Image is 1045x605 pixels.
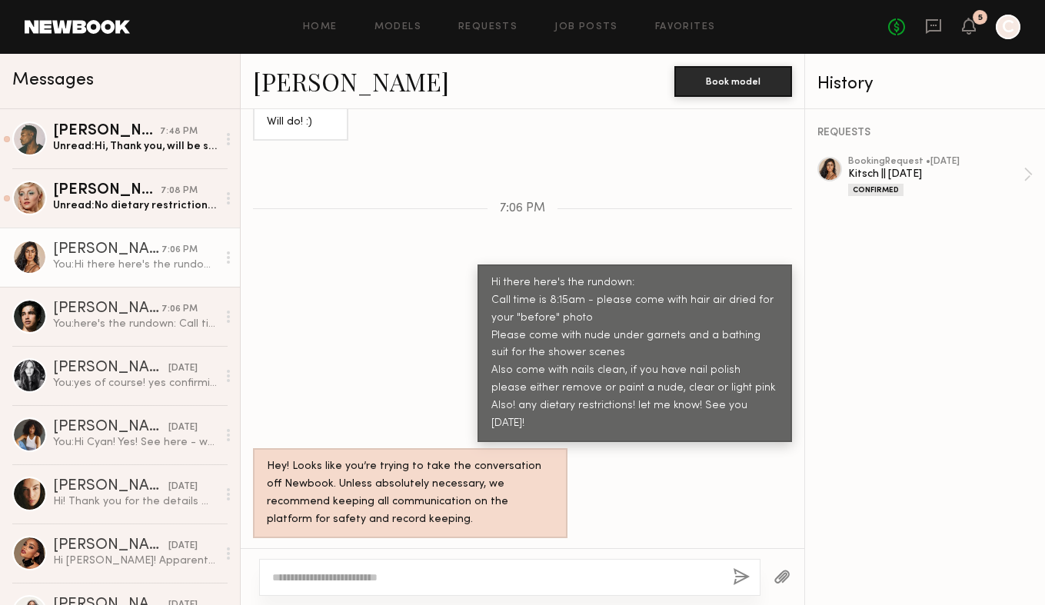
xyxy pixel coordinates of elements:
[53,198,217,213] div: Unread: No dietary restrictions- sounds good - see you [DATE]!
[848,157,1023,167] div: booking Request • [DATE]
[996,15,1020,39] a: C
[12,71,94,89] span: Messages
[53,317,217,331] div: You: here's the rundown: Call time is 9am - please come with hair air dried for your "before" pho...
[161,302,198,317] div: 7:06 PM
[161,184,198,198] div: 7:08 PM
[674,74,792,87] a: Book model
[848,184,904,196] div: Confirmed
[674,66,792,97] button: Book model
[267,114,334,131] div: Will do! :)
[848,157,1033,196] a: bookingRequest •[DATE]Kitsch || [DATE]Confirmed
[848,167,1023,181] div: Kitsch || [DATE]
[160,125,198,139] div: 7:48 PM
[53,553,217,568] div: Hi [PERSON_NAME]! Apparently I had my notifications off, my apologies. Are you still looking to s...
[161,243,198,258] div: 7:06 PM
[303,22,338,32] a: Home
[817,75,1033,93] div: History
[554,22,618,32] a: Job Posts
[253,65,449,98] a: [PERSON_NAME]
[374,22,421,32] a: Models
[168,361,198,376] div: [DATE]
[168,421,198,435] div: [DATE]
[267,458,554,529] div: Hey! Looks like you’re trying to take the conversation off Newbook. Unless absolutely necessary, ...
[458,22,518,32] a: Requests
[53,494,217,509] div: Hi! Thank you for the details ✨ Got it If there’s 2% lactose-free milk, that would be perfect. Th...
[168,480,198,494] div: [DATE]
[53,376,217,391] div: You: yes of course! yes confirming you're call time is 9am
[168,539,198,553] div: [DATE]
[817,128,1033,138] div: REQUESTS
[53,479,168,494] div: [PERSON_NAME]
[500,202,545,215] span: 7:06 PM
[53,420,168,435] div: [PERSON_NAME]
[53,301,161,317] div: [PERSON_NAME]
[655,22,716,32] a: Favorites
[491,274,778,434] div: Hi there here's the rundown: Call time is 8:15am - please come with hair air dried for your "befo...
[53,124,160,139] div: [PERSON_NAME]
[53,242,161,258] div: [PERSON_NAME]
[978,14,983,22] div: 5
[53,183,161,198] div: [PERSON_NAME]
[53,139,217,154] div: Unread: Hi, Thank you, will be sure to come as noted. Dietary restrictions: No dairy, Pork, Glute...
[53,361,168,376] div: [PERSON_NAME]
[53,258,217,272] div: You: Hi there here's the rundown: Call time is 8:15am - please come with hair air dried for your ...
[53,435,217,450] div: You: Hi Cyan! Yes! See here - we'll see you at 8am at [GEOGRAPHIC_DATA]
[53,538,168,553] div: [PERSON_NAME]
